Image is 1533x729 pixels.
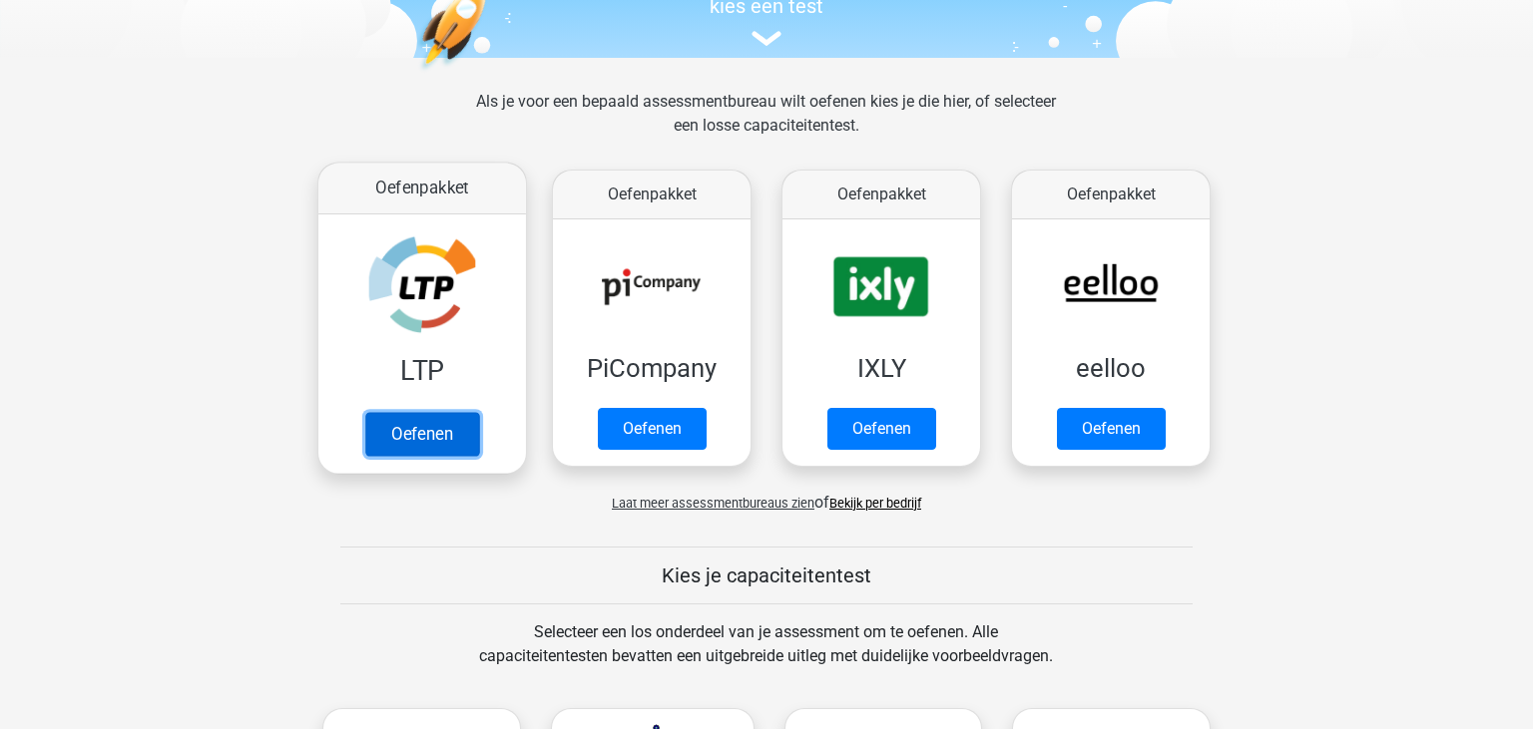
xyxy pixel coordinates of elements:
[752,31,781,46] img: assessment
[827,408,936,450] a: Oefenen
[829,496,921,511] a: Bekijk per bedrijf
[460,620,1072,692] div: Selecteer een los onderdeel van je assessment om te oefenen. Alle capaciteitentesten bevatten een...
[612,496,814,511] span: Laat meer assessmentbureaus zien
[365,412,479,456] a: Oefenen
[1057,408,1166,450] a: Oefenen
[307,475,1226,515] div: of
[598,408,707,450] a: Oefenen
[340,563,1193,587] h5: Kies je capaciteitentest
[460,90,1072,162] div: Als je voor een bepaald assessmentbureau wilt oefenen kies je die hier, of selecteer een losse ca...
